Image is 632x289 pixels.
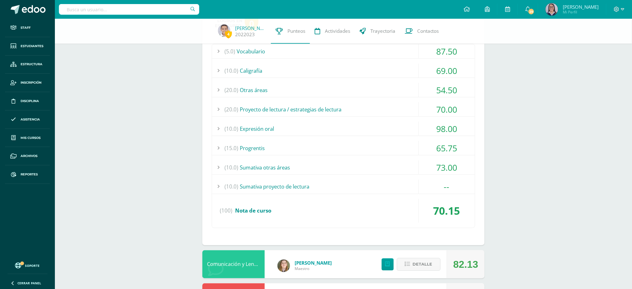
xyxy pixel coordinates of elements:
span: Mis cursos [21,135,41,140]
span: [PERSON_NAME] [563,4,599,10]
div: Vocabulario [212,44,475,58]
span: (10.0) [224,160,238,174]
img: 748d42d9fff1f6c6ec16339a92392ca2.png [546,3,558,16]
div: -- [419,180,475,194]
span: Nota de curso [235,207,271,214]
span: (10.0) [224,64,238,78]
a: Soporte [7,261,47,269]
a: 2022023 [235,31,255,38]
span: (15.0) [224,141,238,155]
span: Trayectoria [370,28,395,34]
span: Asistencia [21,117,40,122]
span: Cerrar panel [17,281,41,285]
span: (5.0) [224,44,235,58]
span: Maestro [295,266,332,272]
a: Contactos [400,19,444,44]
a: Trayectoria [355,19,400,44]
a: [PERSON_NAME] [295,260,332,266]
div: 65.75 [419,141,475,155]
img: 8d4411372ba76b6fde30d429beabe48a.png [277,260,290,272]
div: Sumativa otras áreas [212,160,475,174]
div: Proyecto de lectura / estrategias de lectura [212,102,475,116]
span: (10.0) [224,180,238,194]
div: Expresión oral [212,122,475,136]
a: Comunicación y Lenguaje L3 Inglés [207,261,288,268]
span: (20.0) [224,83,238,97]
a: Staff [5,19,50,37]
a: Asistencia [5,110,50,129]
span: Estructura [21,62,42,67]
span: Soporte [25,263,40,268]
span: Actividades [325,28,350,34]
div: 98.00 [419,122,475,136]
span: Detalle [413,259,432,270]
div: 70.00 [419,102,475,116]
span: (100) [220,199,232,223]
div: 70.15 [419,199,475,223]
div: Caligrafía [212,64,475,78]
a: Estudiantes [5,37,50,56]
span: 4 [225,30,232,38]
a: Estructura [5,56,50,74]
input: Busca un usuario... [59,4,199,15]
img: bd44cf510c17c620c41188271dbf2836.png [218,24,230,37]
span: Punteos [287,28,305,34]
span: Contactos [417,28,439,34]
a: Archivos [5,147,50,165]
span: (20.0) [224,102,238,116]
span: Estudiantes [21,44,43,49]
a: [PERSON_NAME] [235,25,266,31]
div: 87.50 [419,44,475,58]
span: Staff [21,25,31,30]
span: Inscripción [21,80,41,85]
div: 82.13 [453,251,478,279]
div: Sumativa proyecto de lectura [212,180,475,194]
a: Actividades [310,19,355,44]
a: Disciplina [5,92,50,110]
span: Reportes [21,172,38,177]
span: (10.0) [224,122,238,136]
div: Otras áreas [212,83,475,97]
a: Punteos [271,19,310,44]
div: Comunicación y Lenguaje L3 Inglés [202,250,265,278]
a: Reportes [5,165,50,184]
div: 69.00 [419,64,475,78]
span: Archivos [21,154,37,159]
a: Inscripción [5,74,50,92]
span: Disciplina [21,99,39,104]
button: Detalle [397,258,441,271]
div: 54.50 [419,83,475,97]
div: 73.00 [419,160,475,174]
span: 29 [528,8,535,15]
span: Mi Perfil [563,9,599,15]
div: Progrentis [212,141,475,155]
a: Mis cursos [5,129,50,147]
